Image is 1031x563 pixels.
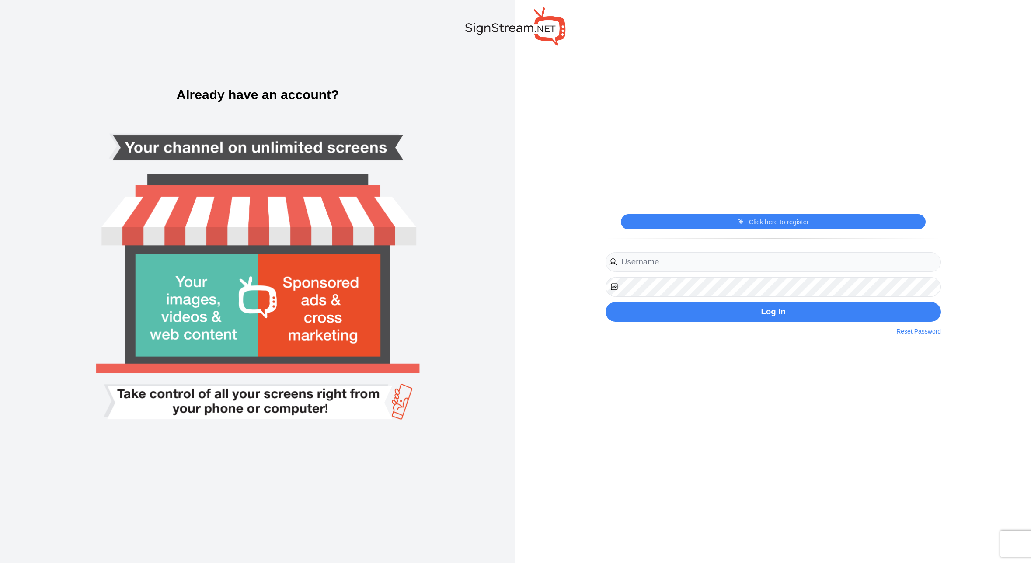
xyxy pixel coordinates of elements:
button: Log In [606,302,941,322]
iframe: Chat Widget [987,521,1031,563]
input: Username [606,252,941,272]
a: Reset Password [896,327,941,336]
h3: Already have an account? [9,88,507,101]
img: SignStream.NET [465,7,566,45]
img: Smart tv login [59,60,457,504]
a: Click here to register [738,218,809,226]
